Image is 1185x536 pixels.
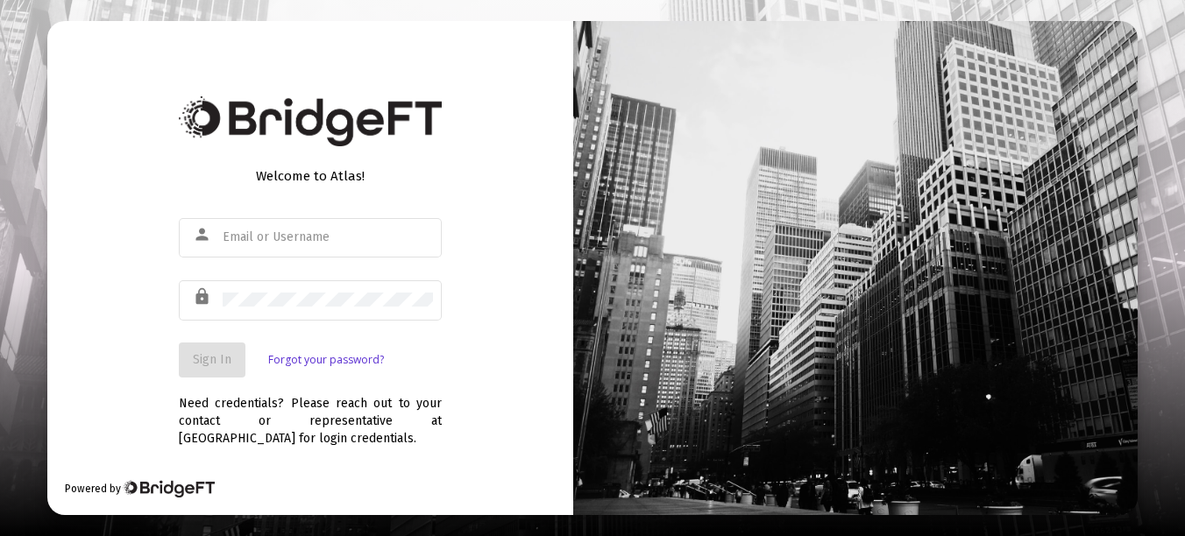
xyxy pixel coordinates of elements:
button: Sign In [179,342,245,377]
span: Sign In [193,352,231,367]
div: Powered by [65,480,215,497]
img: Bridge Financial Technology Logo [123,480,215,497]
a: Forgot your password? [268,351,384,369]
mat-icon: lock [193,286,214,307]
img: Bridge Financial Technology Logo [179,96,442,146]
input: Email or Username [223,230,433,244]
div: Need credentials? Please reach out to your contact or representative at [GEOGRAPHIC_DATA] for log... [179,377,442,448]
mat-icon: person [193,224,214,245]
div: Welcome to Atlas! [179,167,442,185]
